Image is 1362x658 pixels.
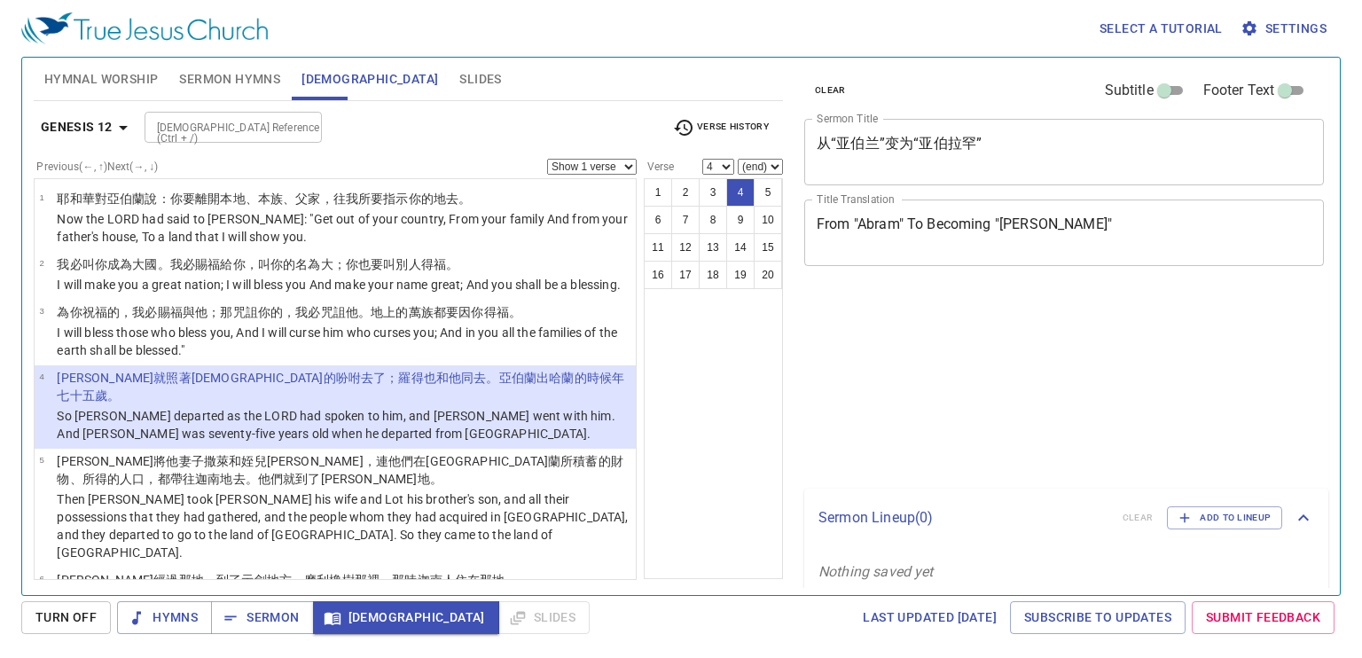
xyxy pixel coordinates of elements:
wh127: 上的萬族 [383,305,521,319]
p: 我必叫你成為 [57,255,620,273]
button: 13 [699,233,727,262]
i: Nothing saved yet [818,563,934,580]
p: [PERSON_NAME] [57,452,630,488]
wh776: ，到了示劍 [204,573,518,587]
span: Hymns [131,607,198,629]
img: True Jesus Church [21,12,268,44]
p: Sermon Lineup ( 0 ) [818,507,1108,529]
button: Verse History [662,114,779,141]
wh776: 、本族 [246,192,472,206]
label: Verse [644,161,674,172]
span: Sermon [225,607,299,629]
span: Sermon Hymns [179,68,280,90]
button: 11 [644,233,672,262]
wh4940: 都要因你得福 [434,305,521,319]
wh776: 。 [505,573,518,587]
wh935: 了[PERSON_NAME] [308,472,442,486]
wh776: 去。 [446,192,471,206]
span: Add to Lineup [1178,510,1271,526]
span: Settings [1244,18,1327,40]
p: Then [PERSON_NAME] took [PERSON_NAME] his wife and Lot his brother's son, and all their possessio... [57,490,630,561]
button: 16 [644,261,672,289]
span: Last updated [DATE] [863,607,997,629]
button: 8 [699,206,727,234]
span: 5 [39,455,43,465]
span: Footer Text [1203,80,1275,101]
button: 19 [726,261,755,289]
wh87: 經過 [153,573,517,587]
p: I will bless those who bless you, And I will curse him who curses you; And in you all the familie... [57,324,630,359]
wh87: 說 [145,192,471,206]
wh7399: 、所得 [70,472,442,486]
wh3212: 。他們就到 [246,472,442,486]
wh1288: 。 [509,305,521,319]
button: 4 [726,178,755,207]
wh2568: 歲 [95,388,120,403]
span: Submit Feedback [1206,607,1320,629]
button: 18 [699,261,727,289]
button: [DEMOGRAPHIC_DATA] [313,601,499,634]
wh1288: 的，我必賜福 [107,305,521,319]
label: Previous (←, ↑) Next (→, ↓) [36,161,158,172]
wh3667: 地 [418,472,442,486]
p: [PERSON_NAME] [57,571,630,589]
wh87: 就照著[DEMOGRAPHIC_DATA] [57,371,624,403]
button: Add to Lineup [1167,506,1282,529]
wh3669: 住在那地 [455,573,518,587]
span: Subscribe to Updates [1024,607,1171,629]
input: Type Bible Reference [150,117,287,137]
button: 1 [644,178,672,207]
textarea: From "Abram" To Becoming "[PERSON_NAME]" [817,215,1311,249]
wh1419: 國 [145,257,458,271]
span: [DEMOGRAPHIC_DATA] [327,607,485,629]
wh3212: 本地 [220,192,471,206]
button: 10 [754,206,782,234]
span: [DEMOGRAPHIC_DATA] [301,68,438,90]
span: Select a tutorial [1100,18,1223,40]
wh5315: ，都帶 [145,472,442,486]
wh1293: 。 [446,257,458,271]
p: 為你祝福 [57,303,630,321]
span: Verse History [673,117,769,138]
wh6213: 大 [132,257,458,271]
wh3318: 迦南 [195,472,442,486]
wh227: 迦南人 [418,573,518,587]
textarea: 从“亚伯兰”变为“亚伯拉罕” [817,135,1311,168]
button: 2 [671,178,700,207]
wh436: 那裡。那時 [355,573,518,587]
wh8297: 和姪兒[PERSON_NAME] [57,454,623,486]
button: Select a tutorial [1092,12,1230,45]
wh776: 。 [430,472,442,486]
button: Sermon [211,601,313,634]
wh7043: 你的，我必咒詛 [258,305,521,319]
span: 2 [39,258,43,268]
wh8141: 五 [82,388,120,403]
span: Hymnal Worship [44,68,159,90]
wh1431: ；你也要叫別人得福 [333,257,459,271]
wh1004: ，往我所要指示 [321,192,472,206]
wh7200: 你的地 [409,192,472,206]
button: 9 [726,206,755,234]
button: 7 [671,206,700,234]
button: Settings [1237,12,1334,45]
iframe: from-child [797,285,1222,482]
span: 4 [39,372,43,381]
button: 6 [644,206,672,234]
span: clear [815,82,846,98]
wh802: 撒萊 [57,454,623,486]
a: Subscribe to Updates [1010,601,1186,634]
span: Turn Off [35,607,97,629]
button: 14 [726,233,755,262]
wh3667: 地 [220,472,442,486]
wh3947: 往 [183,472,442,486]
b: Genesis 12 [41,116,113,138]
wh87: 將他妻子 [57,454,623,486]
span: 6 [39,574,43,584]
div: Sermon Lineup(0)clearAdd to Lineup [804,489,1328,547]
p: [PERSON_NAME] [57,369,630,404]
p: So [PERSON_NAME] departed as the LORD had spoken to him, and [PERSON_NAME] went with him. And [PE... [57,407,630,443]
button: Genesis 12 [34,111,141,144]
a: Last updated [DATE] [856,601,1004,634]
button: 5 [754,178,782,207]
span: 3 [39,306,43,316]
